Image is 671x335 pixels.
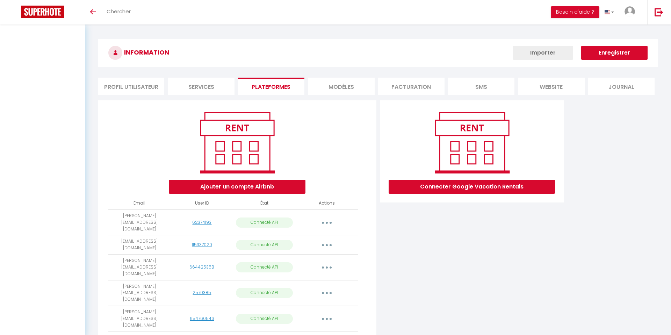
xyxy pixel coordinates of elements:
th: User ID [171,197,233,209]
li: website [518,78,584,95]
h3: INFORMATION [98,39,658,67]
li: Plateformes [238,78,304,95]
img: Super Booking [21,6,64,18]
li: Facturation [378,78,445,95]
button: Connecter Google Vacation Rentals [389,180,555,194]
td: [PERSON_NAME][EMAIL_ADDRESS][DOMAIN_NAME] [108,209,171,235]
button: Besoin d'aide ? [551,6,599,18]
p: Connecté API [236,262,293,272]
td: [PERSON_NAME][EMAIL_ADDRESS][DOMAIN_NAME] [108,306,171,332]
span: Chercher [107,8,131,15]
img: rent.png [427,109,517,176]
td: [EMAIL_ADDRESS][DOMAIN_NAME] [108,235,171,255]
a: 664425358 [189,264,214,270]
th: État [233,197,296,209]
a: 62374193 [192,219,211,225]
li: Services [168,78,234,95]
img: rent.png [193,109,282,176]
button: Importer [513,46,573,60]
img: logout [655,8,663,16]
td: [PERSON_NAME][EMAIL_ADDRESS][DOMAIN_NAME] [108,280,171,306]
li: Journal [588,78,655,95]
img: ... [625,6,635,17]
button: Ajouter un compte Airbnb [169,180,305,194]
a: 2570385 [193,290,211,295]
p: Connecté API [236,218,293,228]
li: MODÈLES [308,78,374,95]
button: Enregistrer [581,46,648,60]
p: Connecté API [236,288,293,298]
th: Actions [296,197,358,209]
th: Email [108,197,171,209]
p: Connecté API [236,240,293,250]
p: Connecté API [236,314,293,324]
li: Profil Utilisateur [98,78,164,95]
li: SMS [448,78,514,95]
a: 115337020 [192,242,212,248]
a: 654760546 [190,315,214,321]
td: [PERSON_NAME][EMAIL_ADDRESS][DOMAIN_NAME] [108,255,171,280]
